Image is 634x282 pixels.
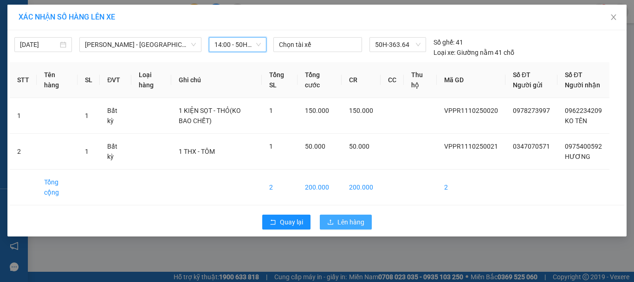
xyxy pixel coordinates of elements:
[100,134,131,170] td: Bất kỳ
[269,107,273,114] span: 1
[433,37,463,47] div: 41
[179,148,215,155] span: 1 THX - TÔM
[342,62,381,98] th: CR
[565,107,602,114] span: 0962234209
[10,134,37,170] td: 2
[437,170,505,205] td: 2
[337,217,364,227] span: Lên hàng
[4,32,177,44] li: 02523854854
[565,153,590,160] span: HƯƠNG
[20,39,58,50] input: 11/10/2025
[433,37,454,47] span: Số ghế:
[327,219,334,226] span: upload
[262,215,311,230] button: rollbackQuay lại
[171,62,262,98] th: Ghi chú
[404,62,437,98] th: Thu hộ
[565,143,602,150] span: 0975400592
[4,58,155,73] b: GỬI : VP [PERSON_NAME]
[610,13,617,21] span: close
[444,107,498,114] span: VPPR1110250020
[214,38,261,52] span: 14:00 - 50H-363.64
[179,107,241,125] span: 1 KIỆN SỌT - THỎ(KO BAO CHẾT)
[270,219,276,226] span: rollback
[565,117,587,125] span: KO TÊN
[85,112,89,119] span: 1
[37,62,78,98] th: Tên hàng
[19,13,115,21] span: XÁC NHẬN SỐ HÀNG LÊN XE
[191,42,196,47] span: down
[513,107,550,114] span: 0978273997
[342,170,381,205] td: 200.000
[565,71,582,79] span: Số ĐT
[100,62,131,98] th: ĐVT
[37,170,78,205] td: Tổng cộng
[262,62,298,98] th: Tổng SL
[280,217,303,227] span: Quay lại
[131,62,171,98] th: Loại hàng
[85,38,196,52] span: Phan Rí - Sài Gòn
[53,6,131,18] b: [PERSON_NAME]
[437,62,505,98] th: Mã GD
[513,81,543,89] span: Người gửi
[100,98,131,134] td: Bất kỳ
[78,62,100,98] th: SL
[320,215,372,230] button: uploadLên hàng
[433,47,455,58] span: Loại xe:
[565,81,600,89] span: Người nhận
[298,62,342,98] th: Tổng cước
[4,4,51,51] img: logo.jpg
[349,143,369,150] span: 50.000
[433,47,514,58] div: Giường nằm 41 chỗ
[262,170,298,205] td: 2
[375,38,421,52] span: 50H-363.64
[444,143,498,150] span: VPPR1110250021
[10,98,37,134] td: 1
[305,143,325,150] span: 50.000
[298,170,342,205] td: 200.000
[269,143,273,150] span: 1
[53,22,61,30] span: environment
[601,5,627,31] button: Close
[4,20,177,32] li: 01 [PERSON_NAME]
[10,62,37,98] th: STT
[381,62,404,98] th: CC
[305,107,329,114] span: 150.000
[513,71,530,79] span: Số ĐT
[513,143,550,150] span: 0347070571
[53,34,61,41] span: phone
[85,148,89,155] span: 1
[349,107,373,114] span: 150.000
